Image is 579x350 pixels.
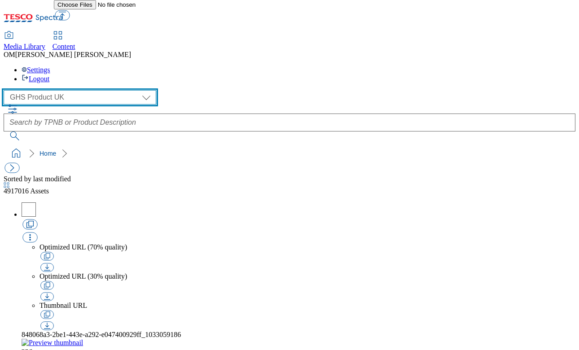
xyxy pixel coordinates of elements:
a: Media Library [4,32,45,51]
a: Logout [22,75,49,83]
a: Home [39,150,56,157]
a: Content [53,32,75,51]
a: Settings [22,66,50,74]
img: Preview thumbnail [22,339,83,347]
span: Optimized URL (30% quality) [39,272,127,280]
span: Sorted by last modified [4,175,71,183]
nav: breadcrumb [4,145,575,162]
span: Content [53,43,75,50]
span: OM [4,51,15,58]
span: [PERSON_NAME] [PERSON_NAME] [15,51,131,58]
span: Media Library [4,43,45,50]
input: Search by TPNB or Product Description [4,114,575,131]
span: Thumbnail URL [39,302,87,309]
span: Optimized URL (70% quality) [39,243,127,251]
span: Assets [4,187,49,195]
span: 848068a3-2be1-443e-a292-e047400929ff_1033059186 [22,331,181,338]
a: home [9,146,23,161]
span: 4917016 [4,187,30,195]
a: Preview thumbnail [22,339,575,347]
